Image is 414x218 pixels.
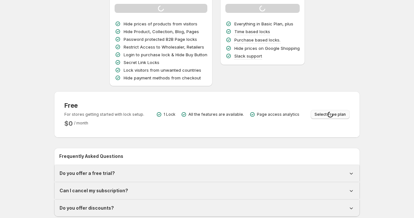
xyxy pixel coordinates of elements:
[124,51,207,58] p: Login to purchase lock & Hide Buy Button
[60,205,114,211] h1: Do you offer discounts?
[234,53,262,59] p: Slack support
[234,21,293,27] p: Everything in Basic Plan, plus
[188,112,244,117] p: All the features are available.
[124,75,201,81] p: Hide payment methods from checkout
[124,67,201,73] p: Lock visitors from unwanted countries
[234,37,280,43] p: Purchase based locks.
[60,170,115,177] h1: Do you offer a free trial?
[74,121,88,125] span: / month
[59,153,355,159] h2: Frequently Asked Questions
[124,36,197,42] p: Password protected B2B Page locks
[124,59,159,66] p: Secret Link Locks
[234,28,270,35] p: Time based locks
[164,112,175,117] p: 1 Lock
[64,112,144,117] p: For stores getting started with lock setup.
[124,44,204,50] p: Restrict Access to Wholesaler, Retailers
[257,112,299,117] p: Page access analytics
[124,28,199,35] p: Hide Product, Collection, Blog, Pages
[60,187,128,194] h1: Can I cancel my subscription?
[234,45,300,51] p: Hide prices on Google Shopping
[64,102,144,109] h3: Free
[64,120,73,127] h2: $ 0
[124,21,197,27] p: Hide prices of products from visitors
